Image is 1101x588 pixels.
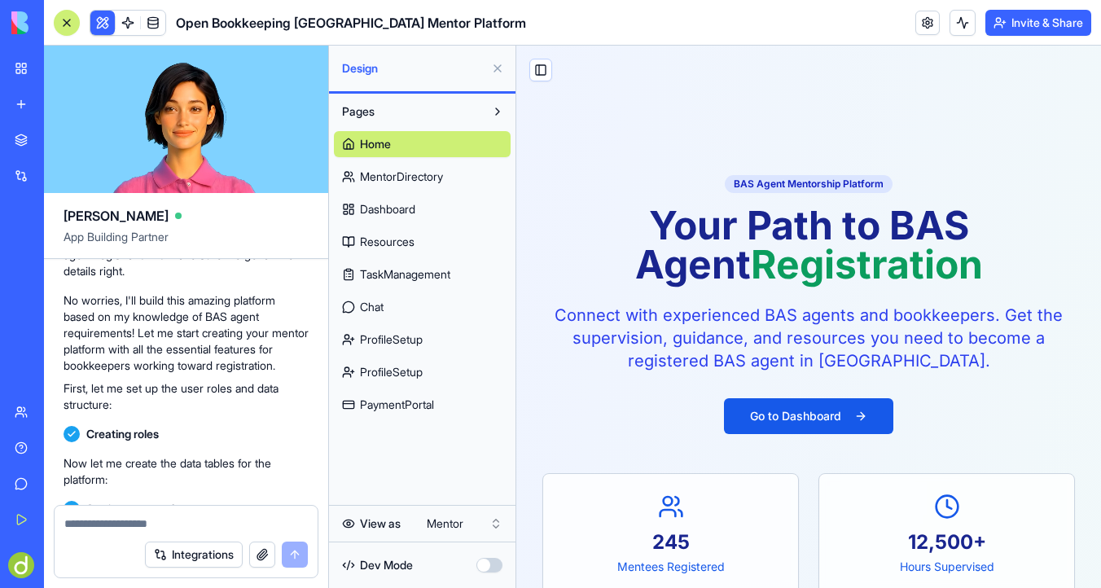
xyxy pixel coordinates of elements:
[64,455,309,488] p: Now let me create the data tables for the platform:
[176,13,526,33] span: Open Bookkeeping [GEOGRAPHIC_DATA] Mentor Platform
[342,60,485,77] span: Design
[235,195,467,243] span: Registration
[360,299,384,315] span: Chat
[360,557,413,573] span: Dev Mode
[145,542,243,568] button: Integrations
[322,484,538,510] div: 12,500+
[360,516,401,532] span: View as
[26,160,559,239] h1: Your Path to BAS Agent
[985,10,1091,36] button: Invite & Share
[64,206,169,226] span: [PERSON_NAME]
[64,292,309,374] p: No worries, I'll build this amazing platform based on my knowledge of BAS agent requirements! Let...
[342,103,375,120] span: Pages
[86,501,242,517] span: Setting up your data structure
[360,234,415,250] span: Resources
[360,266,450,283] span: TaskManagement
[334,294,511,320] a: Chat
[46,484,262,510] div: 245
[64,229,309,258] span: App Building Partner
[86,426,159,442] span: Creating roles
[208,129,376,147] div: BAS Agent Mentorship Platform
[334,196,511,222] a: Dashboard
[360,136,391,152] span: Home
[26,258,559,327] p: Connect with experienced BAS agents and bookkeepers. Get the supervision, guidance, and resources...
[334,131,511,157] a: Home
[360,364,423,380] span: ProfileSetup
[360,397,434,413] span: PaymentPortal
[322,513,538,529] div: Hours Supervised
[334,99,485,125] button: Pages
[334,164,511,190] a: MentorDirectory
[334,327,511,353] a: ProfileSetup
[64,380,309,413] p: First, let me set up the user roles and data structure:
[46,513,262,529] div: Mentees Registered
[11,11,112,34] img: logo
[334,261,511,287] a: TaskManagement
[360,201,415,217] span: Dashboard
[360,331,423,348] span: ProfileSetup
[334,392,511,418] a: PaymentPortal
[334,229,511,255] a: Resources
[334,359,511,385] a: ProfileSetup
[360,169,443,185] span: MentorDirectory
[208,353,377,388] button: Go to Dashboard
[8,552,34,578] img: ACg8ocKLiuxVlZxYqIFm0sXpc2U2V2xjLcGUMZAI5jTIVym1qABw4lvf=s96-c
